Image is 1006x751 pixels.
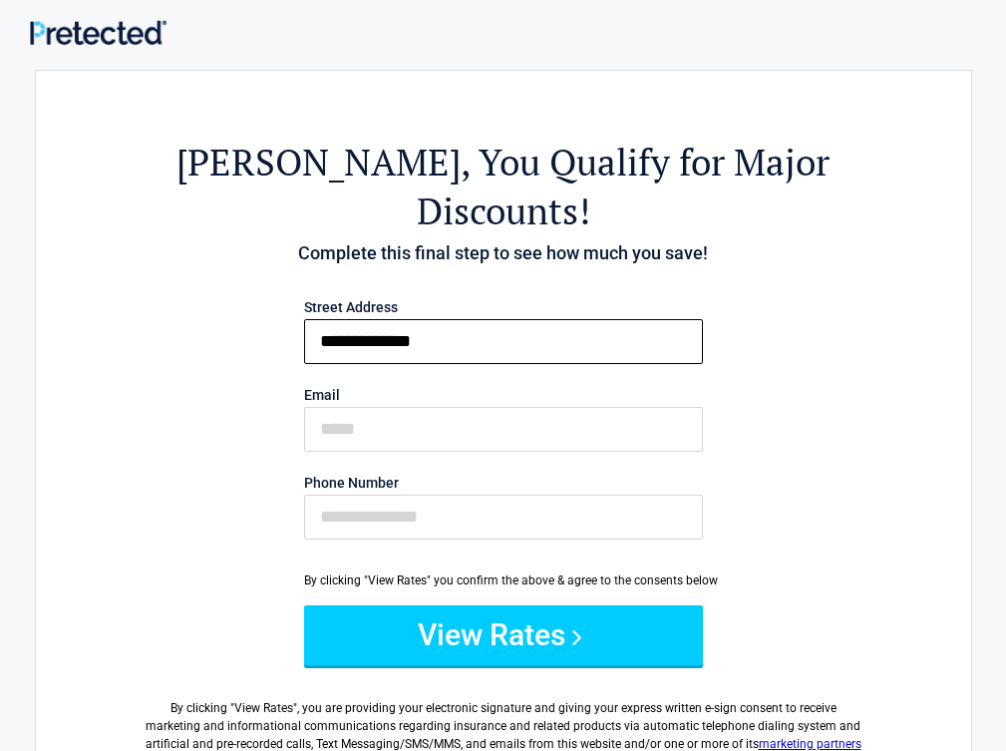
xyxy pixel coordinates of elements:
span: [PERSON_NAME] [176,138,461,187]
h4: Complete this final step to see how much you save! [146,240,861,266]
h2: , You Qualify for Major Discounts! [146,138,861,235]
span: View Rates [234,701,293,715]
label: Phone Number [304,476,703,490]
div: By clicking "View Rates" you confirm the above & agree to the consents below [304,571,703,589]
label: Street Address [304,300,703,314]
button: View Rates [304,605,703,665]
label: Email [304,388,703,402]
img: Main Logo [30,20,167,45]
